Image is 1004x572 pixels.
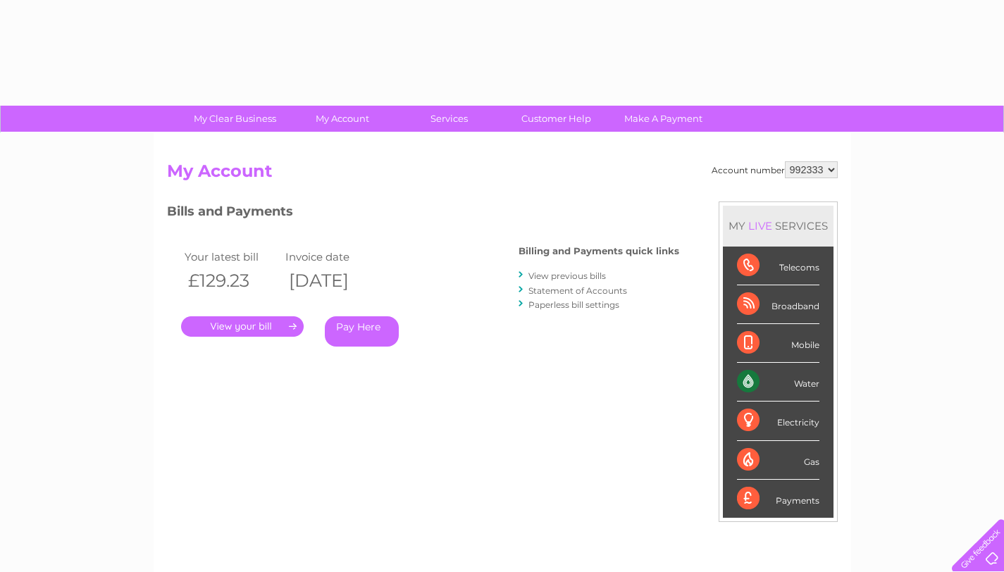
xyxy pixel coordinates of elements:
div: Broadband [737,285,819,324]
h3: Bills and Payments [167,201,679,226]
div: Mobile [737,324,819,363]
a: Make A Payment [605,106,721,132]
div: Account number [712,161,838,178]
div: Payments [737,480,819,518]
h2: My Account [167,161,838,188]
div: Water [737,363,819,402]
a: My Clear Business [177,106,293,132]
h4: Billing and Payments quick links [519,246,679,256]
a: My Account [284,106,400,132]
div: LIVE [745,219,775,232]
a: Statement of Accounts [528,285,627,296]
th: £129.23 [181,266,283,295]
div: Gas [737,441,819,480]
a: . [181,316,304,337]
div: MY SERVICES [723,206,833,246]
div: Electricity [737,402,819,440]
a: Services [391,106,507,132]
a: View previous bills [528,271,606,281]
td: Invoice date [282,247,383,266]
div: Telecoms [737,247,819,285]
td: Your latest bill [181,247,283,266]
th: [DATE] [282,266,383,295]
a: Paperless bill settings [528,299,619,310]
a: Pay Here [325,316,399,347]
a: Customer Help [498,106,614,132]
